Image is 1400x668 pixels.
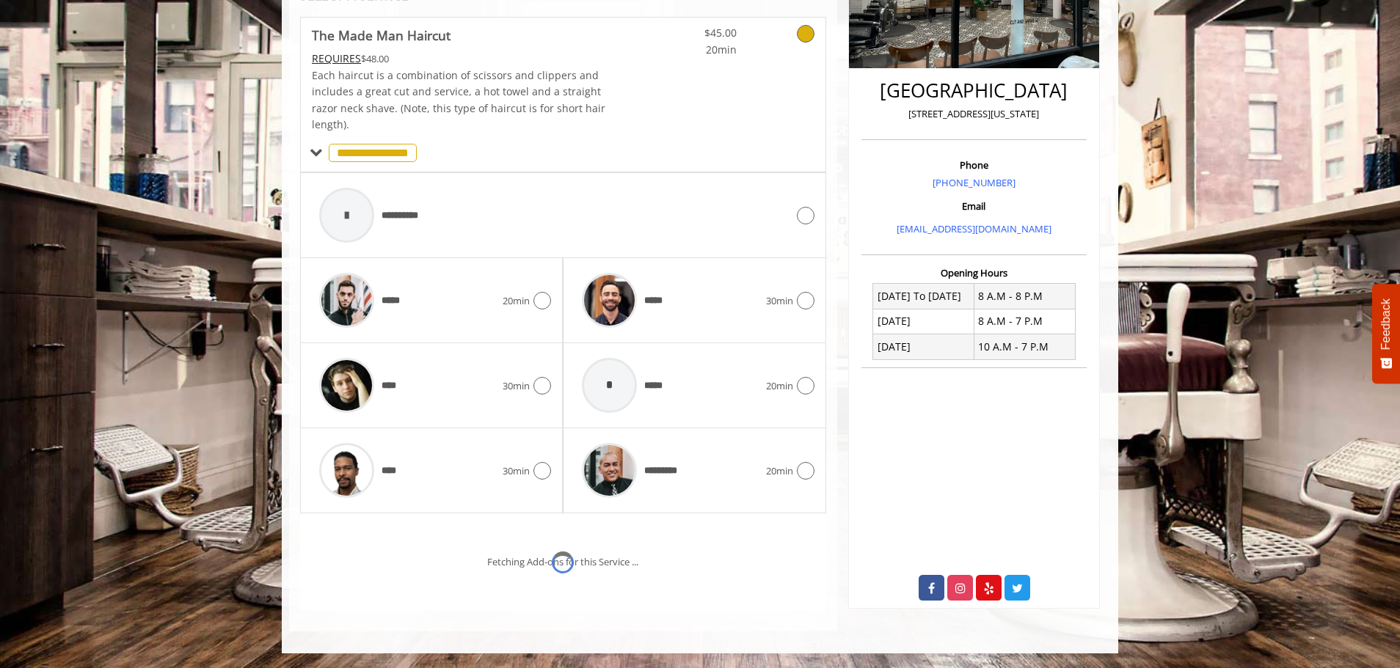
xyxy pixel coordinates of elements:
[312,68,605,131] span: Each haircut is a combination of scissors and clippers and includes a great cut and service, a ho...
[861,268,1087,278] h3: Opening Hours
[873,334,974,359] td: [DATE]
[1372,284,1400,383] button: Feedback - Show survey
[312,51,361,65] span: This service needs some Advance to be paid before we block your appointment
[766,378,793,394] span: 20min
[974,309,1075,334] td: 8 A.M - 7 P.M
[933,176,1016,189] a: [PHONE_NUMBER]
[974,284,1075,309] td: 8 A.M - 8 P.M
[897,222,1051,235] a: [EMAIL_ADDRESS][DOMAIN_NAME]
[487,554,638,570] div: Fetching Add-ons for this Service ...
[766,293,793,309] span: 30min
[1379,298,1393,350] span: Feedback
[865,160,1083,170] h3: Phone
[503,378,530,394] span: 30min
[503,463,530,479] span: 30min
[865,106,1083,122] p: [STREET_ADDRESS][US_STATE]
[650,25,737,41] span: $45.00
[865,80,1083,101] h2: [GEOGRAPHIC_DATA]
[873,309,974,334] td: [DATE]
[974,334,1075,359] td: 10 A.M - 7 P.M
[503,293,530,309] span: 20min
[766,463,793,479] span: 20min
[312,51,607,67] div: $48.00
[873,284,974,309] td: [DATE] To [DATE]
[312,25,451,45] b: The Made Man Haircut
[650,42,737,58] span: 20min
[865,201,1083,211] h3: Email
